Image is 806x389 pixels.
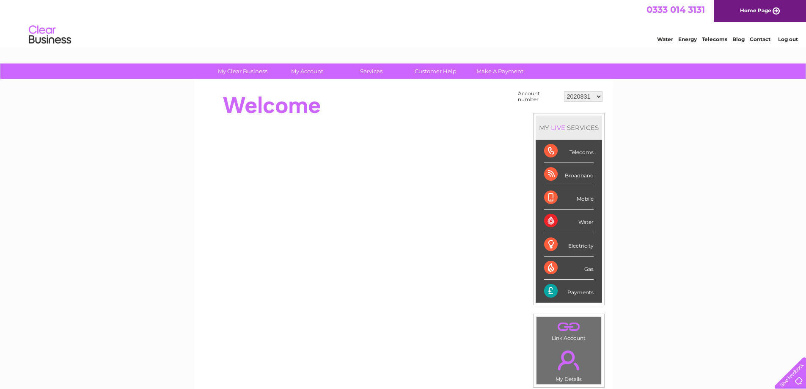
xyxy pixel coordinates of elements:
[544,280,594,303] div: Payments
[544,233,594,257] div: Electricity
[702,36,727,42] a: Telecoms
[539,345,599,375] a: .
[544,140,594,163] div: Telecoms
[646,4,705,15] a: 0333 014 3131
[536,116,602,140] div: MY SERVICES
[536,343,602,385] td: My Details
[204,5,603,41] div: Clear Business is a trading name of Verastar Limited (registered in [GEOGRAPHIC_DATA] No. 3667643...
[208,63,278,79] a: My Clear Business
[536,317,602,343] td: Link Account
[544,257,594,280] div: Gas
[401,63,470,79] a: Customer Help
[678,36,697,42] a: Energy
[336,63,406,79] a: Services
[516,88,562,105] td: Account number
[750,36,770,42] a: Contact
[544,186,594,210] div: Mobile
[28,22,72,48] img: logo.png
[778,36,798,42] a: Log out
[657,36,673,42] a: Water
[549,124,567,132] div: LIVE
[544,163,594,186] div: Broadband
[539,319,599,334] a: .
[465,63,535,79] a: Make A Payment
[732,36,745,42] a: Blog
[272,63,342,79] a: My Account
[544,210,594,233] div: Water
